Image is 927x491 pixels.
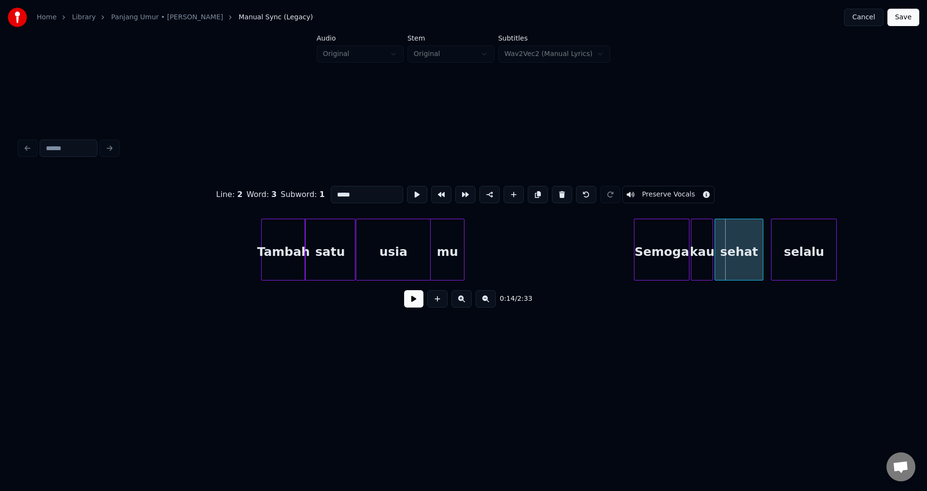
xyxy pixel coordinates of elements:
[216,189,243,200] div: Line :
[844,9,883,26] button: Cancel
[407,35,494,42] label: Stem
[317,35,404,42] label: Audio
[271,190,277,199] span: 3
[37,13,313,22] nav: breadcrumb
[500,294,515,304] span: 0:14
[237,190,242,199] span: 2
[320,190,325,199] span: 1
[887,9,919,26] button: Save
[500,294,523,304] div: /
[281,189,324,200] div: Subword :
[247,189,277,200] div: Word :
[498,35,611,42] label: Subtitles
[72,13,96,22] a: Library
[886,452,915,481] div: Open chat
[37,13,56,22] a: Home
[517,294,532,304] span: 2:33
[622,186,715,203] button: Toggle
[239,13,313,22] span: Manual Sync (Legacy)
[8,8,27,27] img: youka
[111,13,223,22] a: Panjang Umur • [PERSON_NAME]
